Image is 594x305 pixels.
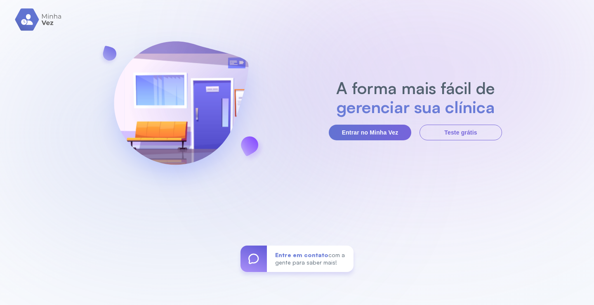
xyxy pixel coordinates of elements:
[92,19,270,199] img: banner-login.svg
[275,251,328,258] span: Entre em contato
[329,125,411,140] button: Entrar no Minha Vez
[267,246,354,272] div: com a gente para saber mais!
[15,8,62,31] img: logo.svg
[332,78,499,97] h2: A forma mais fácil de
[420,125,502,140] button: Teste grátis
[240,246,354,272] a: Entre em contatocom a gente para saber mais!
[332,97,499,116] h2: gerenciar sua clínica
